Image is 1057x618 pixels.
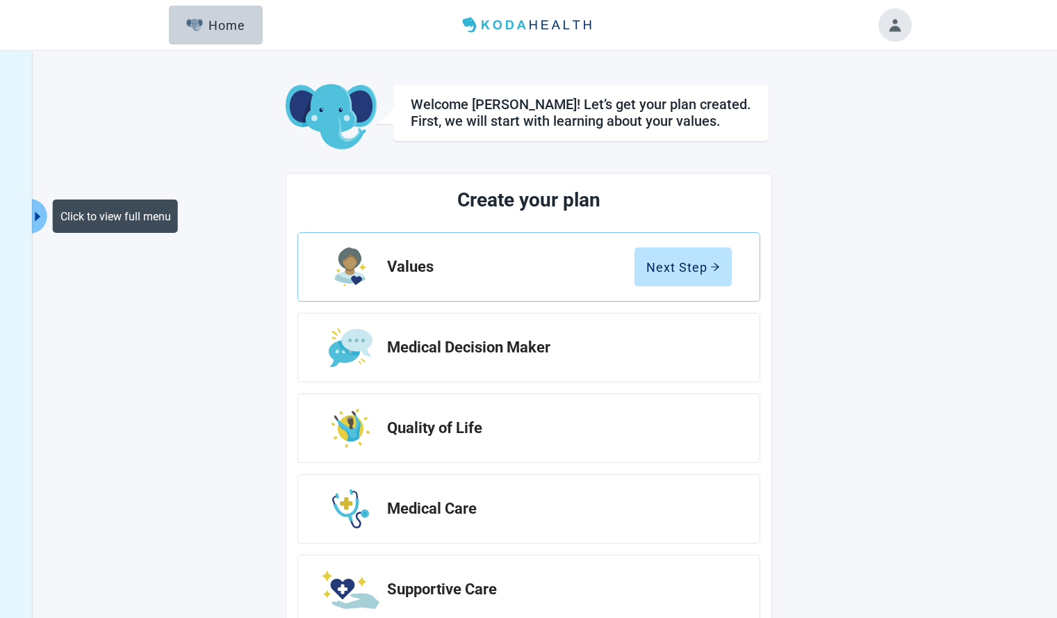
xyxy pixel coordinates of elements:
[387,420,721,437] h2: Quality of Life
[710,262,720,272] span: arrow-right
[646,260,720,274] div: Next Step
[331,409,370,448] img: Step Icon
[387,339,721,356] h2: Medical Decision Maker
[387,581,721,598] h2: Supportive Care
[322,570,379,609] img: Step Icon
[411,96,751,129] div: Welcome [PERSON_NAME]! Let’s get your plan created. First, we will start with learning about your...
[878,8,912,42] button: Toggle account menu
[53,200,178,233] div: Click to view full menu
[31,210,44,223] span: caret-right
[634,247,732,286] button: Next Steparrow-right
[332,489,369,528] img: Step Icon
[387,501,721,517] h2: Medical Care
[329,328,372,367] img: Step Icon
[186,19,204,31] img: Elephant
[457,14,600,36] img: Koda Health
[286,84,377,151] img: Koda Elephant
[30,199,47,234] button: Expand menu
[186,18,246,32] div: Home
[169,6,263,44] button: ElephantHome
[335,247,366,286] img: Step Icon
[387,259,634,275] h2: Values
[350,185,708,216] h1: Create your plan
